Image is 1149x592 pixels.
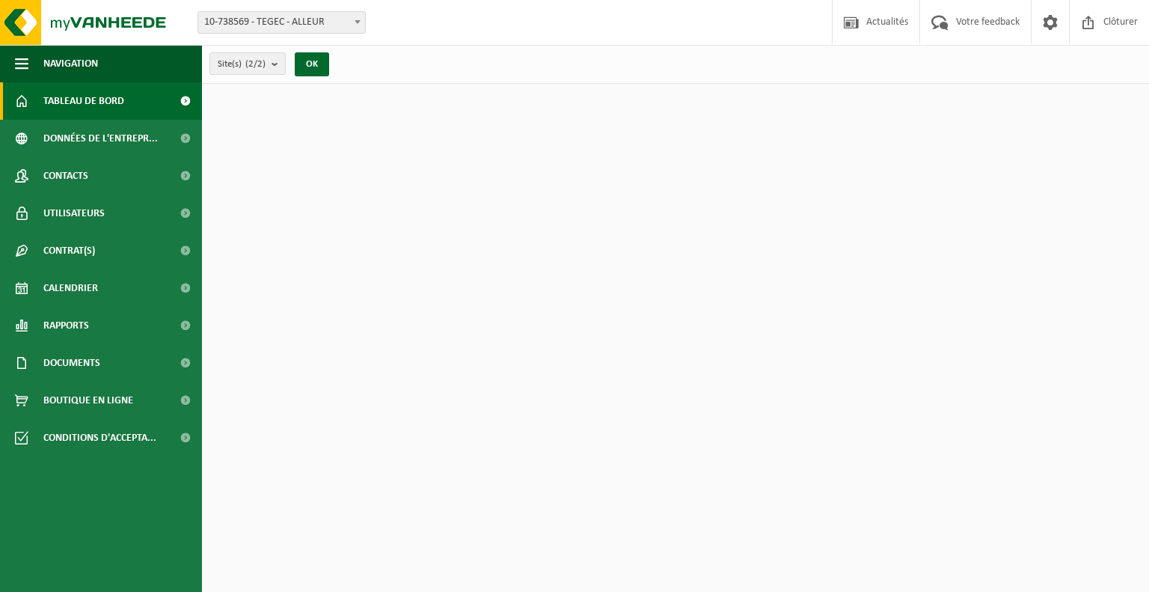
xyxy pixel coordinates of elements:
span: Données de l'entrepr... [43,120,158,157]
button: OK [295,52,329,76]
button: Site(s)(2/2) [209,52,286,75]
span: Calendrier [43,269,98,307]
span: Contacts [43,157,88,195]
span: Site(s) [218,53,266,76]
span: Utilisateurs [43,195,105,232]
span: Rapports [43,307,89,344]
span: Contrat(s) [43,232,95,269]
span: Tableau de bord [43,82,124,120]
span: 10-738569 - TEGEC - ALLEUR [197,11,366,34]
span: Conditions d'accepta... [43,419,156,457]
count: (2/2) [245,59,266,69]
span: 10-738569 - TEGEC - ALLEUR [198,12,365,33]
span: Documents [43,344,100,382]
span: Navigation [43,45,98,82]
span: Boutique en ligne [43,382,133,419]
